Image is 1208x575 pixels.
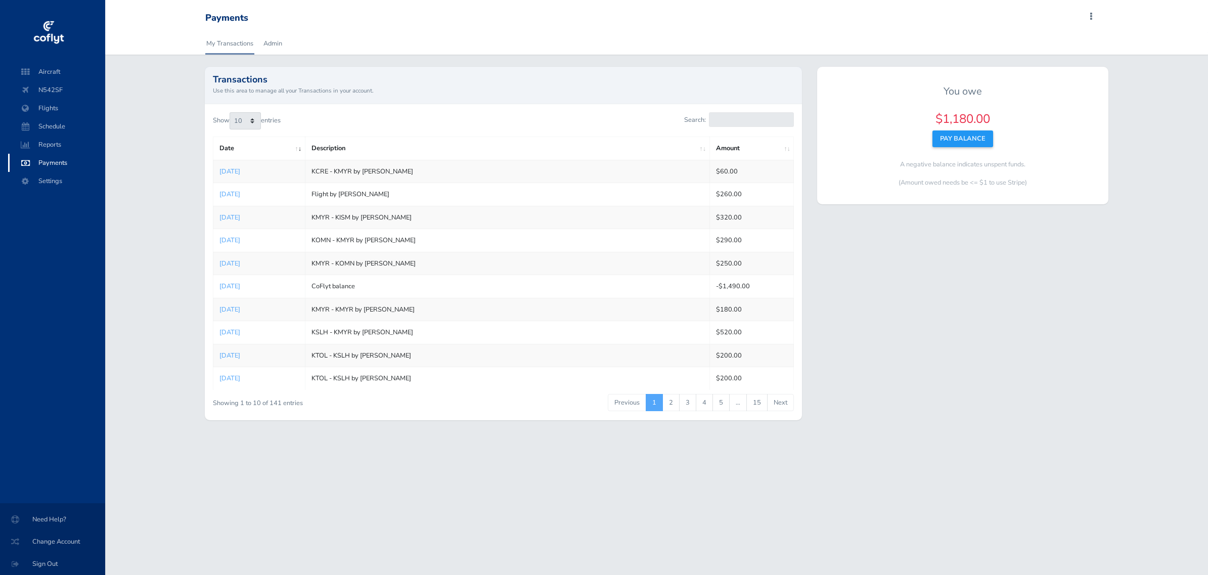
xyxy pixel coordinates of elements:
[709,344,794,367] td: $200.00
[18,136,95,154] span: Reports
[305,298,709,321] td: KMYR - KMYR by [PERSON_NAME]
[709,206,794,229] td: $320.00
[696,394,713,411] a: 4
[12,533,93,551] span: Change Account
[32,18,65,48] img: coflyt logo
[219,167,240,176] a: [DATE]
[213,393,448,409] div: Showing 1 to 10 of 141 entries
[305,321,709,344] td: KSLH - KMYR by [PERSON_NAME]
[12,510,93,528] span: Need Help?
[213,112,281,129] label: Show entries
[712,394,730,411] a: 5
[305,183,709,206] td: Flight by [PERSON_NAME]
[213,75,794,84] h2: Transactions
[825,112,1100,126] h4: $1,180.00
[219,351,240,360] a: [DATE]
[205,13,248,24] div: Payments
[709,229,794,252] td: $290.00
[219,213,240,222] a: [DATE]
[18,117,95,136] span: Schedule
[684,112,794,127] label: Search:
[709,321,794,344] td: $520.00
[219,328,240,337] a: [DATE]
[262,32,283,55] a: Admin
[305,367,709,390] td: KTOL - KSLH by [PERSON_NAME]
[213,137,305,160] th: Date: activate to sort column ascending
[219,259,240,268] a: [DATE]
[219,190,240,199] a: [DATE]
[746,394,768,411] a: 15
[709,367,794,390] td: $200.00
[709,160,794,183] td: $60.00
[18,172,95,190] span: Settings
[825,85,1100,98] h5: You owe
[305,137,709,160] th: Description: activate to sort column ascending
[18,63,95,81] span: Aircraft
[305,344,709,367] td: KTOL - KSLH by [PERSON_NAME]
[18,99,95,117] span: Flights
[219,305,240,314] a: [DATE]
[305,206,709,229] td: KMYR - KISM by [PERSON_NAME]
[932,130,993,147] button: Pay Balance
[825,178,1100,188] p: (Amount owed needs be <= $1 to use Stripe)
[709,252,794,275] td: $250.00
[205,32,254,55] a: My Transactions
[213,86,794,95] small: Use this area to manage all your Transactions in your account.
[709,112,794,127] input: Search:
[219,374,240,383] a: [DATE]
[662,394,680,411] a: 2
[18,81,95,99] span: N542SF
[18,154,95,172] span: Payments
[709,275,794,298] td: -$1,490.00
[767,394,794,411] a: Next
[646,394,663,411] a: 1
[825,159,1100,169] p: A negative balance indicates unspent funds.
[305,275,709,298] td: CoFlyt balance
[305,229,709,252] td: KOMN - KMYR by [PERSON_NAME]
[709,137,794,160] th: Amount: activate to sort column ascending
[219,282,240,291] a: [DATE]
[709,183,794,206] td: $260.00
[305,160,709,183] td: KCRE - KMYR by [PERSON_NAME]
[679,394,696,411] a: 3
[305,252,709,275] td: KMYR - KOMN by [PERSON_NAME]
[230,112,261,129] select: Showentries
[709,298,794,321] td: $180.00
[12,555,93,573] span: Sign Out
[219,236,240,245] a: [DATE]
